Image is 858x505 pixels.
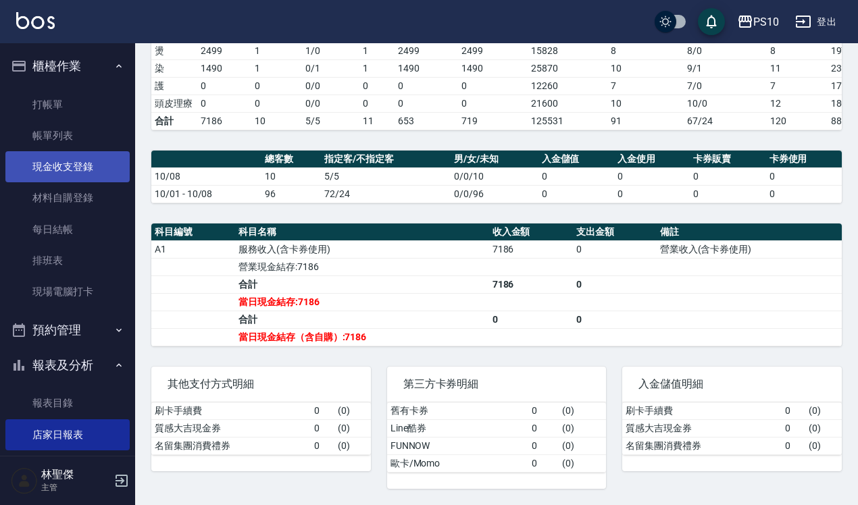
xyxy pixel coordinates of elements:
[302,42,359,59] td: 1 / 0
[41,468,110,481] h5: 林聖傑
[528,112,607,130] td: 125531
[5,214,130,245] a: 每日結帳
[395,59,458,77] td: 1490
[321,167,451,185] td: 5/5
[151,95,197,112] td: 頭皮理療
[41,481,110,494] p: 主管
[395,77,458,95] td: 0
[359,77,395,95] td: 0
[359,95,395,112] td: 0
[359,112,395,130] td: 11
[5,388,130,419] a: 報表目錄
[151,437,311,454] td: 名留集團消費禮券
[766,151,842,168] th: 卡券使用
[5,313,130,348] button: 預約管理
[197,77,251,95] td: 0
[805,402,842,420] td: ( 0 )
[5,276,130,307] a: 現場電腦打卡
[573,275,657,293] td: 0
[638,377,826,391] span: 入金儲值明細
[767,95,828,112] td: 12
[538,151,614,168] th: 入金儲值
[622,402,782,420] td: 刷卡手續費
[151,223,842,346] table: a dense table
[451,167,538,185] td: 0/0/10
[607,59,684,77] td: 10
[5,419,130,450] a: 店家日報表
[5,450,130,481] a: 互助日報表
[622,437,782,454] td: 名留集團消費禮券
[321,185,451,203] td: 72/24
[151,59,197,77] td: 染
[151,402,311,420] td: 刷卡手續費
[766,185,842,203] td: 0
[151,240,235,258] td: A1
[458,77,528,95] td: 0
[458,42,528,59] td: 2499
[5,49,130,84] button: 櫃檯作業
[782,437,805,454] td: 0
[767,77,828,95] td: 7
[151,185,261,203] td: 10/01 - 10/08
[151,151,842,203] table: a dense table
[767,42,828,59] td: 8
[451,151,538,168] th: 男/女/未知
[197,112,251,130] td: 7186
[321,151,451,168] th: 指定客/不指定客
[790,9,842,34] button: 登出
[151,419,311,437] td: 質感大吉現金券
[489,223,573,241] th: 收入金額
[559,437,606,454] td: ( 0 )
[16,12,55,29] img: Logo
[767,59,828,77] td: 11
[5,120,130,151] a: 帳單列表
[251,42,303,59] td: 1
[197,42,251,59] td: 2499
[614,151,690,168] th: 入金使用
[151,402,371,455] table: a dense table
[235,293,489,311] td: 當日現金結存:7186
[359,59,395,77] td: 1
[251,95,303,112] td: 0
[684,112,767,130] td: 67/24
[197,95,251,112] td: 0
[235,223,489,241] th: 科目名稱
[387,402,529,420] td: 舊有卡券
[458,59,528,77] td: 1490
[573,223,657,241] th: 支出金額
[690,167,765,185] td: 0
[458,112,528,130] td: 719
[403,377,590,391] span: 第三方卡券明細
[387,454,529,472] td: 歐卡/Momo
[622,402,842,455] table: a dense table
[5,245,130,276] a: 排班表
[261,185,322,203] td: 96
[5,182,130,213] a: 材料自購登錄
[528,437,559,454] td: 0
[622,419,782,437] td: 質感大吉現金券
[151,77,197,95] td: 護
[528,454,559,472] td: 0
[387,419,529,437] td: Line酷券
[11,467,38,494] img: Person
[387,437,529,454] td: FUNNOW
[538,167,614,185] td: 0
[753,14,779,30] div: PS10
[805,419,842,437] td: ( 0 )
[732,8,784,36] button: PS10
[489,275,573,293] td: 7186
[614,185,690,203] td: 0
[395,95,458,112] td: 0
[607,95,684,112] td: 10
[451,185,538,203] td: 0/0/96
[607,42,684,59] td: 8
[261,151,322,168] th: 總客數
[528,419,559,437] td: 0
[690,185,765,203] td: 0
[767,112,828,130] td: 120
[151,223,235,241] th: 科目編號
[690,151,765,168] th: 卡券販賣
[151,167,261,185] td: 10/08
[684,95,767,112] td: 10 / 0
[151,112,197,130] td: 合計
